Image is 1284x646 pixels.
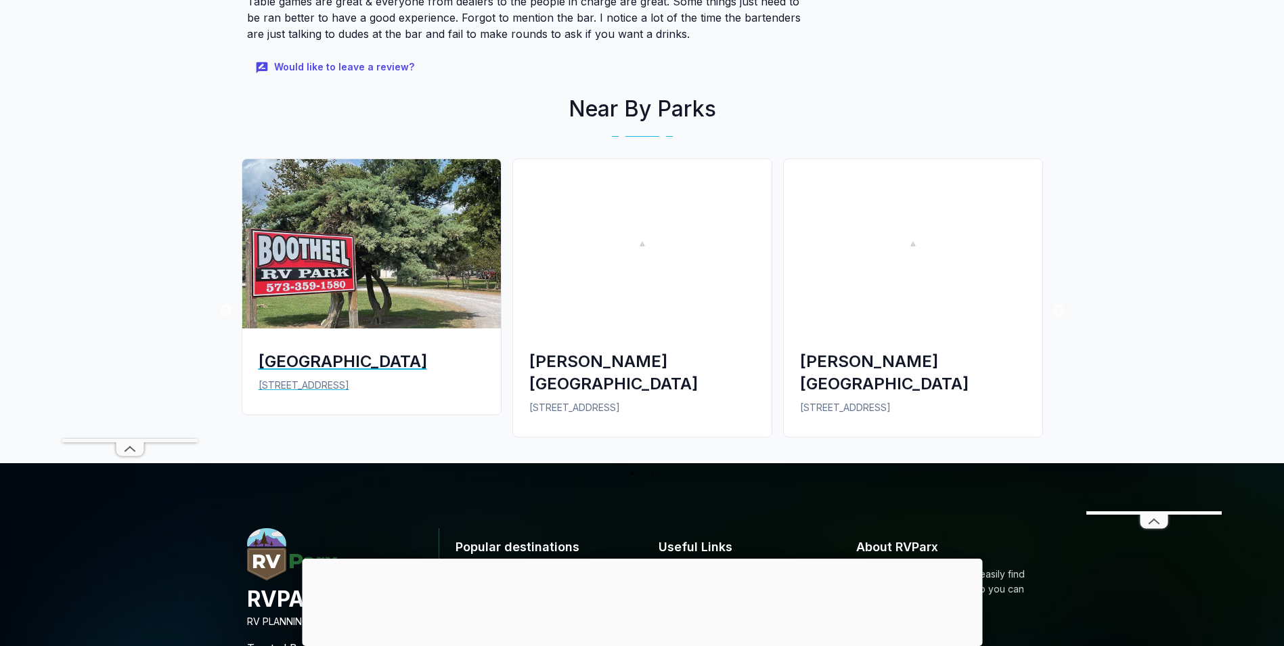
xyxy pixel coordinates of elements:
[242,159,501,328] img: Bootheel RV Park & Event Center
[800,400,1026,415] p: [STREET_ADDRESS]
[529,400,755,415] p: [STREET_ADDRESS]
[247,614,428,629] p: RV PLANNING AND PARKING
[529,350,755,395] div: [PERSON_NAME][GEOGRAPHIC_DATA]
[236,93,1048,125] h2: Near By Parks
[450,528,632,567] h6: Popular destinations
[507,158,778,448] a: Shearin's RV Park[PERSON_NAME][GEOGRAPHIC_DATA][STREET_ADDRESS]
[247,528,338,580] img: RVParx.com
[646,467,659,480] button: 2
[62,33,198,439] iframe: Advertisement
[778,158,1048,448] a: Shearin RV Park[PERSON_NAME][GEOGRAPHIC_DATA][STREET_ADDRESS]
[784,159,1042,328] img: Shearin RV Park
[513,159,772,328] img: Shearin's RV Park
[653,528,835,567] h6: Useful Links
[247,53,425,82] button: Would like to leave a review?
[1052,304,1065,318] button: Next
[247,569,428,629] a: RVParx.comRVPARXRV PLANNING AND PARKING
[236,158,507,426] a: Bootheel RV Park & Event Center[GEOGRAPHIC_DATA][STREET_ADDRESS]
[625,467,639,480] button: 1
[247,584,428,614] h4: RVPARX
[219,304,233,318] button: Previous
[800,350,1026,395] div: [PERSON_NAME][GEOGRAPHIC_DATA]
[302,559,982,643] iframe: Advertisement
[259,378,485,393] p: [STREET_ADDRESS]
[259,350,485,372] div: [GEOGRAPHIC_DATA]
[856,528,1038,567] h6: About RVParx
[1086,105,1222,511] iframe: Advertisement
